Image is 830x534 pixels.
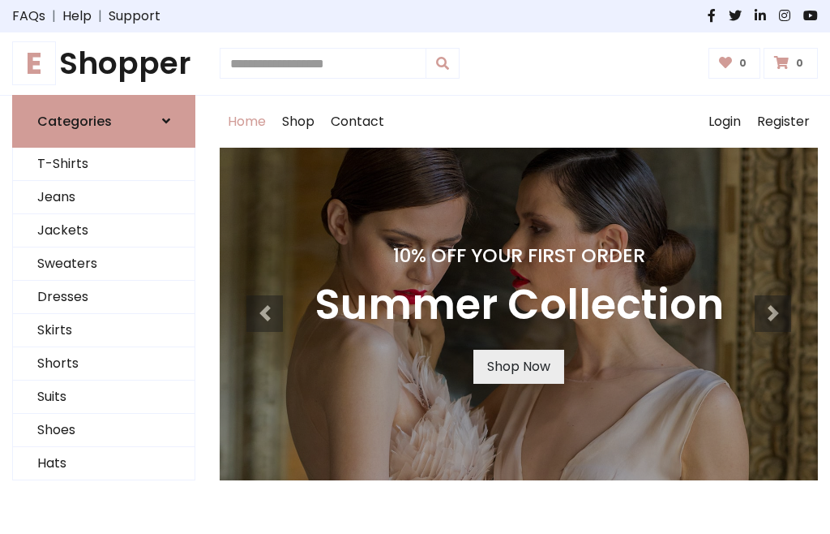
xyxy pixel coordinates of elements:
span: | [92,6,109,26]
a: Help [62,6,92,26]
a: Home [220,96,274,148]
h6: Categories [37,114,112,129]
a: Jeans [13,181,195,214]
a: Support [109,6,160,26]
a: Jackets [13,214,195,248]
a: 0 [708,48,761,79]
a: Categories [12,95,195,148]
h3: Summer Collection [314,280,724,330]
a: Shop Now [473,350,564,384]
a: Register [749,96,818,148]
a: Shorts [13,347,195,381]
a: Hats [13,447,195,480]
h4: 10% Off Your First Order [314,244,724,267]
a: Dresses [13,281,195,314]
span: 0 [792,56,807,71]
span: E [12,41,56,85]
a: Sweaters [13,248,195,281]
a: Login [700,96,749,148]
span: 0 [735,56,751,71]
a: Suits [13,381,195,414]
a: EShopper [12,45,195,82]
a: Contact [323,96,392,148]
a: T-Shirts [13,148,195,181]
a: Shoes [13,414,195,447]
h1: Shopper [12,45,195,82]
a: Shop [274,96,323,148]
a: 0 [764,48,818,79]
span: | [45,6,62,26]
a: FAQs [12,6,45,26]
a: Skirts [13,314,195,347]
